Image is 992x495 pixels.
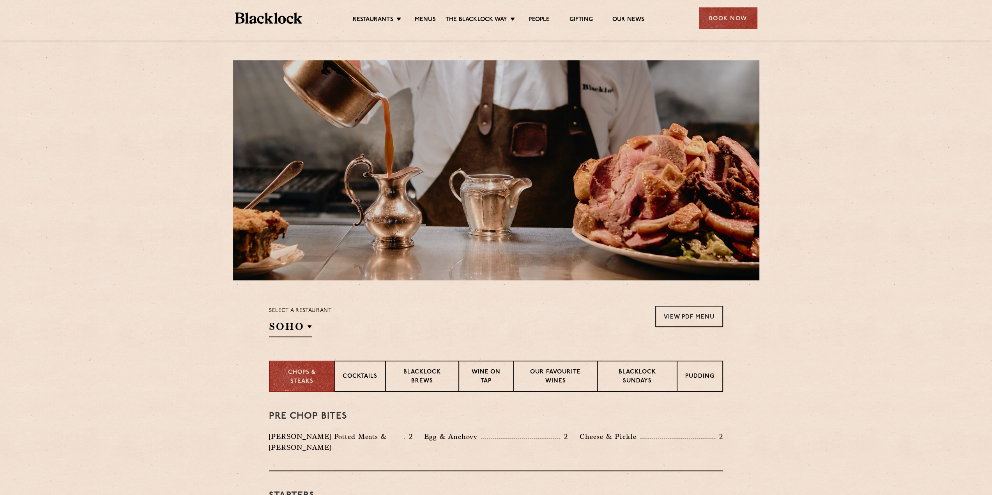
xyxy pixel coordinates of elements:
a: Our News [612,16,645,25]
p: [PERSON_NAME] Potted Meats & [PERSON_NAME] [269,431,404,453]
div: Book Now [699,7,757,29]
p: Blacklock Sundays [606,368,669,386]
h3: Pre Chop Bites [269,411,723,421]
p: Blacklock Brews [394,368,451,386]
a: Menus [415,16,436,25]
p: 2 [405,432,412,442]
p: 2 [560,432,568,442]
p: Select a restaurant [269,306,332,316]
p: Cheese & Pickle [580,431,640,442]
p: Egg & Anchovy [424,431,481,442]
a: Gifting [569,16,592,25]
p: Pudding [685,372,714,382]
a: View PDF Menu [655,306,723,327]
p: Cocktails [343,372,377,382]
p: Wine on Tap [467,368,505,386]
p: 2 [715,432,723,442]
img: BL_Textured_Logo-footer-cropped.svg [235,12,302,24]
a: Restaurants [353,16,393,25]
h2: SOHO [269,320,312,337]
p: Our favourite wines [522,368,589,386]
a: The Blacklock Way [446,16,507,25]
p: Chops & Steaks [278,368,326,386]
a: People [529,16,550,25]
